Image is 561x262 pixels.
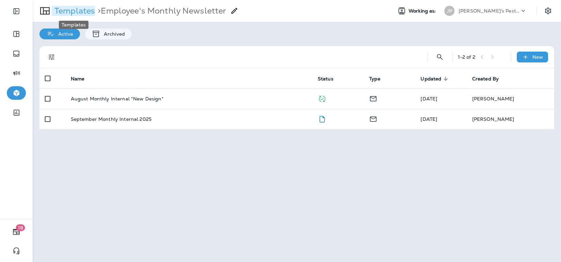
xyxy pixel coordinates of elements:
[71,76,94,82] span: Name
[369,115,377,121] span: Email
[420,96,437,102] span: Shannon Davis
[467,109,554,129] td: [PERSON_NAME]
[52,6,95,16] p: Templates
[472,76,499,82] span: Created By
[7,4,26,18] button: Expand Sidebar
[7,225,26,239] button: 18
[472,76,508,82] span: Created By
[532,54,543,60] p: New
[71,96,164,101] p: August Monthly Internal *New Design*
[542,5,554,17] button: Settings
[369,95,377,101] span: Email
[318,76,333,82] span: Status
[433,50,447,64] button: Search Templates
[444,6,455,16] div: JP
[16,224,25,231] span: 18
[409,8,438,14] span: Working as:
[369,76,380,82] span: Type
[55,31,73,37] p: Active
[59,21,88,29] div: Templates
[71,116,151,122] p: September Monthly Internal 2025
[420,76,441,82] span: Updated
[369,76,389,82] span: Type
[467,89,554,109] td: [PERSON_NAME]
[95,6,226,16] p: Employee's Monthly Newsletter
[45,50,59,64] button: Filters
[458,54,475,60] div: 1 - 2 of 2
[420,76,450,82] span: Updated
[100,31,125,37] p: Archived
[420,116,437,122] span: Danielle Russell
[71,76,85,82] span: Name
[318,76,342,82] span: Status
[318,115,326,121] span: Draft
[459,8,520,14] p: [PERSON_NAME]'s Pest Control - [GEOGRAPHIC_DATA]
[318,95,326,101] span: Published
